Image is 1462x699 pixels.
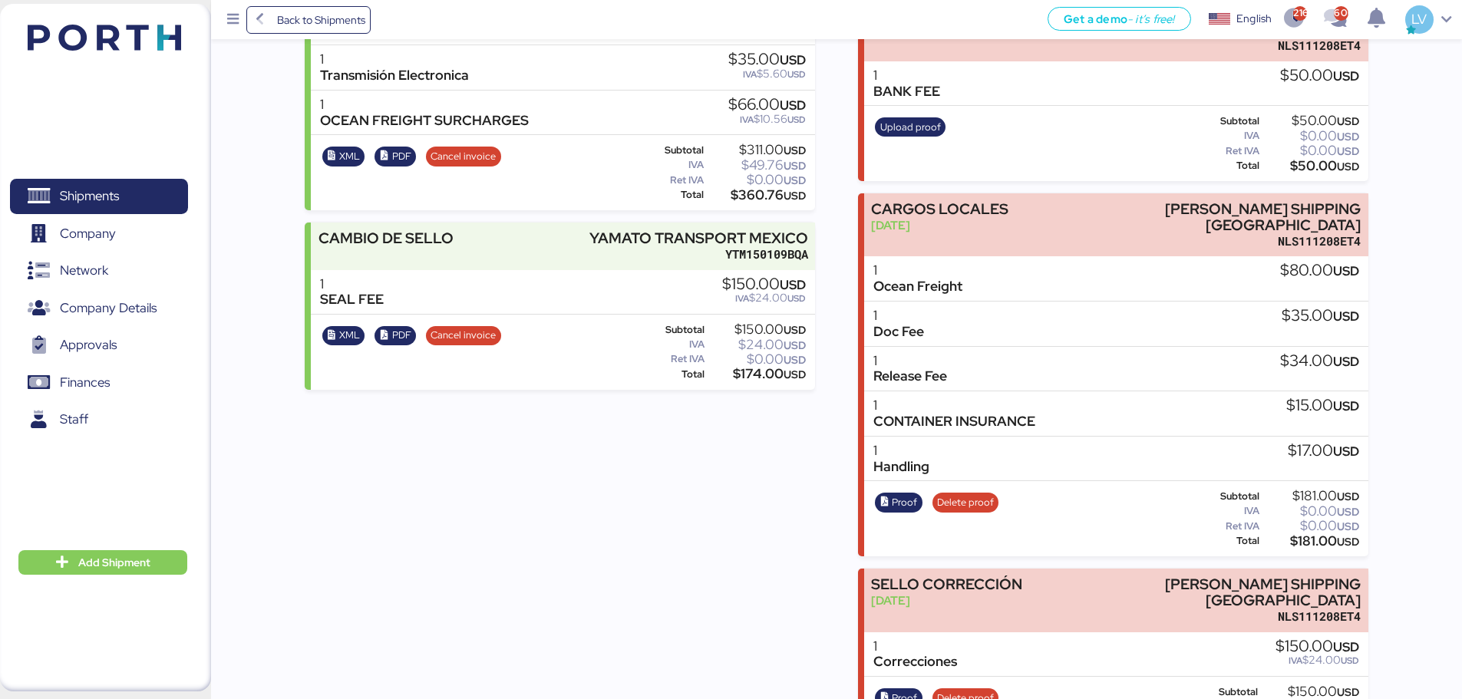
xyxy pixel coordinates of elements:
div: IVA [1193,506,1260,516]
div: Release Fee [873,368,947,384]
div: Total [640,190,704,200]
div: $66.00 [728,97,806,114]
span: USD [1333,638,1359,655]
div: Ret IVA [640,175,704,186]
span: USD [1337,144,1359,158]
span: USD [1333,308,1359,325]
div: $311.00 [707,144,807,156]
span: LV [1411,9,1427,29]
div: [DATE] [871,592,1022,608]
span: PDF [392,148,411,165]
a: Back to Shipments [246,6,371,34]
button: PDF [375,147,416,167]
span: IVA [1289,654,1302,667]
span: USD [787,292,806,305]
span: USD [1337,519,1359,533]
span: USD [780,97,806,114]
div: Subtotal [1193,116,1260,127]
button: PDF [375,326,416,346]
div: 1 [873,397,1035,414]
div: SELLO CORRECCIÓN [871,576,1022,592]
div: $50.00 [1262,160,1359,172]
div: $150.00 [722,276,806,293]
button: Menu [220,7,246,33]
div: [PERSON_NAME] SHIPPING [GEOGRAPHIC_DATA] [1067,576,1361,608]
div: Subtotal [640,145,704,156]
div: $0.00 [707,174,807,186]
span: USD [784,143,806,157]
span: XML [339,327,360,344]
div: Transmisión Electronica [320,68,469,84]
span: Delete proof [937,494,994,511]
span: USD [784,338,806,352]
span: Shipments [60,185,119,207]
div: 1 [320,276,384,292]
div: $49.76 [707,160,807,171]
a: Staff [10,402,188,437]
span: Company [60,223,116,245]
span: USD [784,189,806,203]
div: $80.00 [1280,262,1359,279]
div: $181.00 [1262,490,1359,502]
div: $34.00 [1280,353,1359,370]
div: $0.00 [1262,145,1359,157]
div: Subtotal [640,325,705,335]
div: IVA [640,339,705,350]
span: USD [780,51,806,68]
div: $150.00 [1261,686,1359,697]
span: USD [787,68,806,81]
span: Cancel invoice [431,327,496,344]
a: Company [10,216,188,251]
div: $15.00 [1286,397,1359,414]
div: $24.00 [722,292,806,304]
div: $0.00 [1262,520,1359,532]
div: NLS111208ET4 [1067,38,1361,54]
div: Subtotal [1193,491,1260,502]
div: [DATE] [871,217,1008,233]
span: Back to Shipments [277,11,365,29]
span: PDF [392,327,411,344]
span: Approvals [60,334,117,356]
div: 1 [320,97,529,113]
button: XML [322,147,365,167]
span: USD [1341,654,1359,667]
span: IVA [735,292,749,305]
span: USD [1333,353,1359,370]
div: [PERSON_NAME] SHIPPING [GEOGRAPHIC_DATA] [1067,201,1361,233]
div: Total [1193,536,1260,546]
div: $35.00 [1282,308,1359,325]
div: $24.00 [708,339,806,351]
div: $24.00 [1276,654,1359,666]
span: XML [339,148,360,165]
div: IVA [1193,130,1260,141]
div: CAMBIO DE SELLO [318,230,454,246]
div: Ret IVA [1193,521,1260,532]
div: BANK FEE [873,84,940,100]
div: Ret IVA [640,354,705,364]
div: 1 [873,443,929,459]
span: USD [784,323,806,337]
div: 1 [873,68,940,84]
div: 1 [873,262,962,279]
div: Correcciones [873,654,957,670]
span: USD [1333,68,1359,84]
span: Proof [892,494,917,511]
div: 1 [873,353,947,369]
span: USD [784,353,806,367]
span: Upload proof [880,119,941,136]
div: NLS111208ET4 [1067,233,1361,249]
span: USD [1333,262,1359,279]
button: Delete proof [932,493,999,513]
div: $35.00 [728,51,806,68]
div: Doc Fee [873,324,924,340]
button: Cancel invoice [426,147,501,167]
div: IVA [640,160,704,170]
span: IVA [743,68,757,81]
div: $50.00 [1280,68,1359,84]
div: 1 [873,638,957,654]
span: USD [1337,130,1359,143]
span: USD [1337,685,1359,699]
span: USD [1337,490,1359,503]
div: Ret IVA [1193,146,1260,157]
button: XML [322,326,365,346]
